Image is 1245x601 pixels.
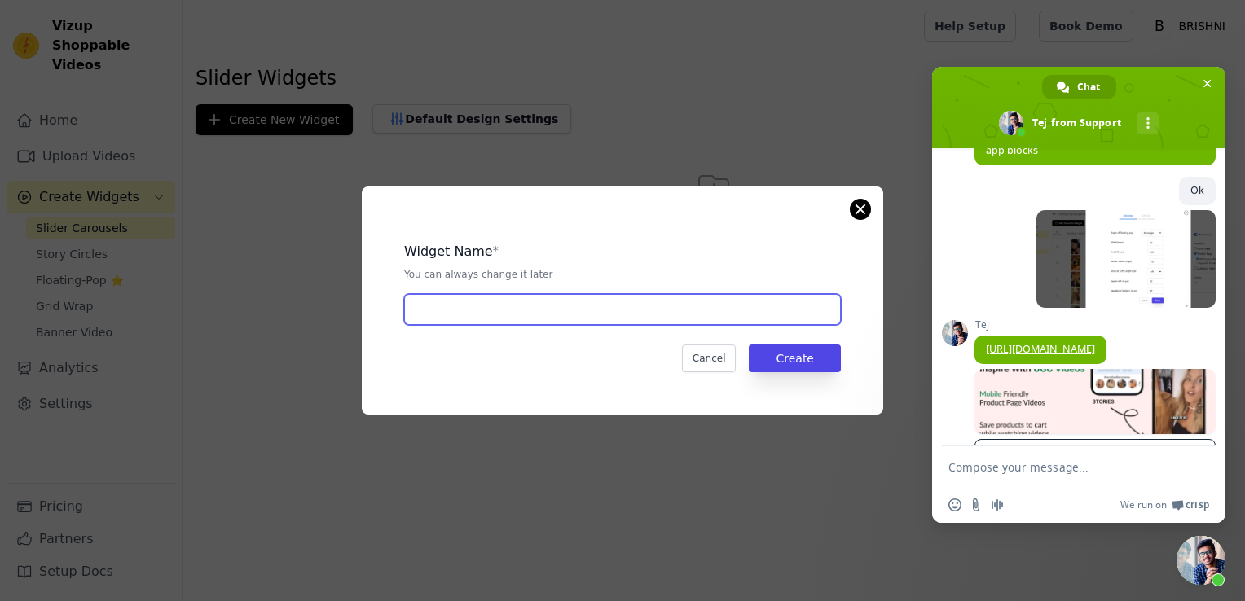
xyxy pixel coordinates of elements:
[1199,75,1216,92] span: Close chat
[986,342,1095,356] a: [URL][DOMAIN_NAME]
[1077,75,1100,99] span: Chat
[1190,183,1204,197] span: Ok
[1120,498,1209,511] a: We run onCrisp
[682,344,737,372] button: Cancel
[404,242,493,261] legend: Widget Name
[970,498,983,511] span: Send a file
[948,498,961,511] span: Insert an emoji
[974,319,1216,331] span: Tej
[404,268,841,281] p: You can always change it later
[991,498,1004,511] span: Audio message
[948,446,1177,487] textarea: Compose your message...
[851,200,870,219] button: Close modal
[1042,75,1116,99] a: Chat
[974,439,1216,465] a: Transform Your Store with Shoppable Videos
[1120,498,1167,511] span: We run on
[1186,498,1209,511] span: Crisp
[749,344,841,372] button: Create
[1177,536,1225,585] a: Close chat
